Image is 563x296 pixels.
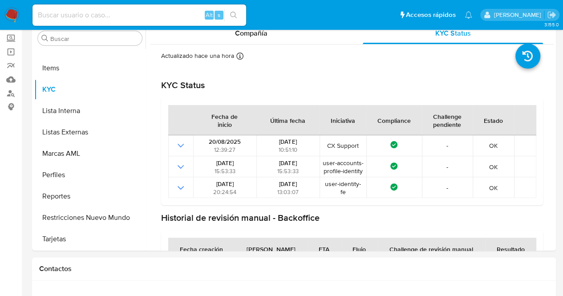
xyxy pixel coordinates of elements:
span: Compañía [235,28,267,38]
button: Reportes [34,186,146,207]
p: agostina.bazzano@mercadolibre.com [494,11,544,19]
button: search-icon [224,9,243,21]
button: Buscar [41,35,49,42]
span: KYC Status [435,28,471,38]
input: Buscar usuario o caso... [32,9,246,21]
button: Items [34,57,146,79]
input: Buscar [50,35,138,43]
span: 3.155.0 [544,21,559,28]
button: Marcas AML [34,143,146,164]
button: Perfiles [34,164,146,186]
button: Restricciones Nuevo Mundo [34,207,146,228]
span: Alt [206,11,213,19]
span: s [218,11,220,19]
h1: Contactos [39,264,549,273]
a: Notificaciones [465,11,472,19]
span: Accesos rápidos [406,10,456,20]
button: KYC [34,79,146,100]
a: Salir [547,10,556,20]
button: Listas Externas [34,122,146,143]
p: Actualizado hace una hora [161,52,234,60]
button: Tarjetas [34,228,146,250]
button: Lista Interna [34,100,146,122]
